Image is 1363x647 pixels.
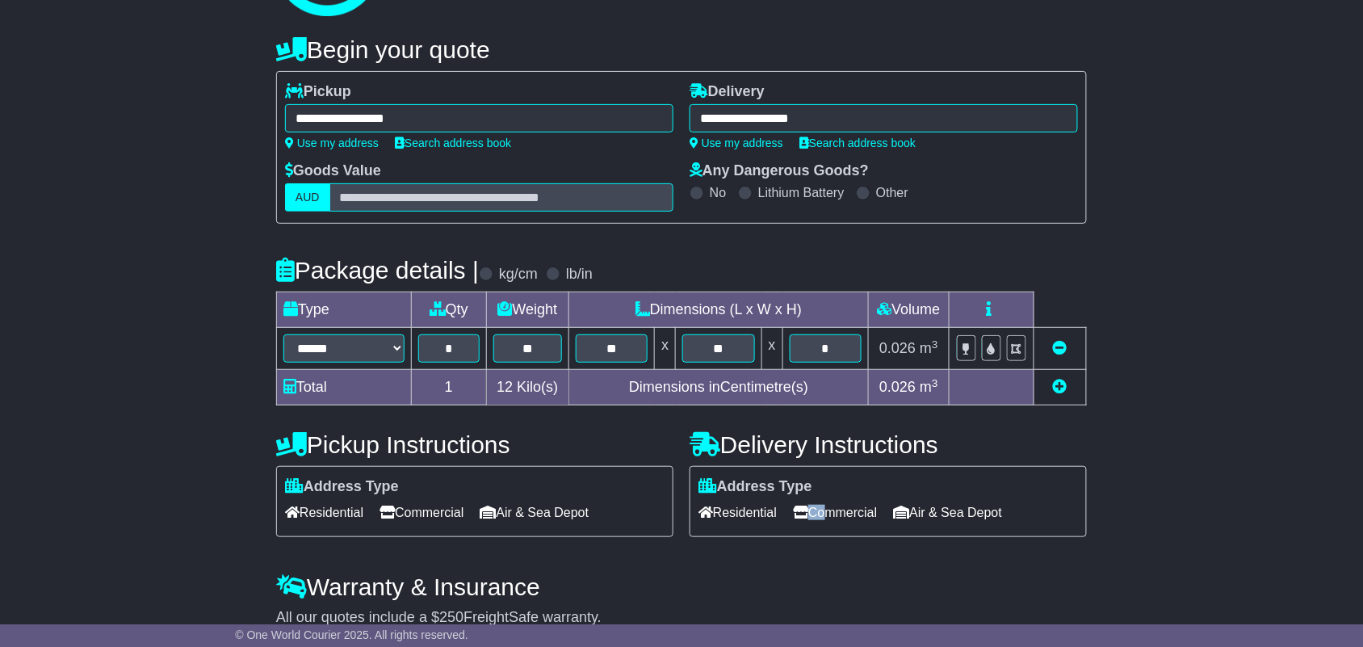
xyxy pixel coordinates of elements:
a: Search address book [395,137,511,149]
a: Search address book [799,137,916,149]
a: Use my address [690,137,783,149]
span: Residential [698,500,777,525]
span: 0.026 [879,379,916,395]
label: Address Type [698,478,812,496]
label: Address Type [285,478,399,496]
a: Remove this item [1053,340,1067,356]
label: Pickup [285,83,351,101]
span: Commercial [380,500,463,525]
label: Goods Value [285,162,381,180]
span: m [920,379,938,395]
h4: Warranty & Insurance [276,573,1087,600]
h4: Pickup Instructions [276,431,673,458]
label: kg/cm [499,266,538,284]
h4: Package details | [276,257,479,284]
td: Dimensions in Centimetre(s) [569,370,869,405]
td: x [655,328,676,370]
span: Commercial [793,500,877,525]
td: Weight [486,292,569,328]
td: Qty [412,292,487,328]
td: Volume [868,292,949,328]
span: 12 [497,379,513,395]
td: x [761,328,782,370]
span: m [920,340,938,356]
td: Total [277,370,412,405]
sup: 3 [932,338,938,351]
a: Add new item [1053,379,1067,395]
td: Type [277,292,412,328]
span: © One World Courier 2025. All rights reserved. [235,628,468,641]
span: 250 [439,609,463,625]
span: Air & Sea Depot [480,500,589,525]
label: Delivery [690,83,765,101]
label: Any Dangerous Goods? [690,162,869,180]
a: Use my address [285,137,379,149]
label: Other [876,185,908,200]
td: 1 [412,370,487,405]
span: Air & Sea Depot [894,500,1003,525]
label: Lithium Battery [758,185,845,200]
label: No [710,185,726,200]
label: AUD [285,183,330,212]
sup: 3 [932,377,938,389]
div: All our quotes include a $ FreightSafe warranty. [276,609,1087,627]
td: Kilo(s) [486,370,569,405]
label: lb/in [566,266,593,284]
h4: Begin your quote [276,36,1087,63]
span: Residential [285,500,363,525]
h4: Delivery Instructions [690,431,1087,458]
span: 0.026 [879,340,916,356]
td: Dimensions (L x W x H) [569,292,869,328]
